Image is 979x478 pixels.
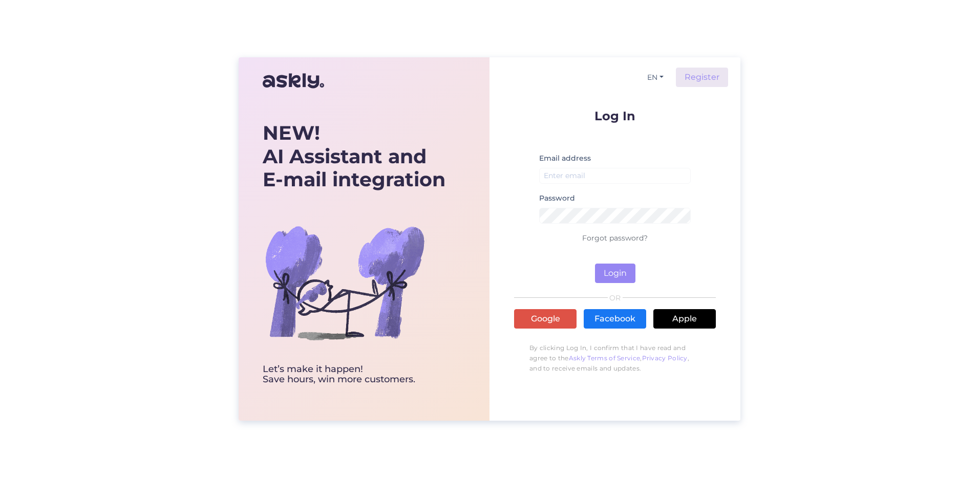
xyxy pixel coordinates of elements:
[514,110,716,122] p: Log In
[643,70,668,85] button: EN
[584,309,646,329] a: Facebook
[263,201,427,364] img: bg-askly
[653,309,716,329] a: Apple
[539,153,591,164] label: Email address
[642,354,688,362] a: Privacy Policy
[263,69,324,93] img: Askly
[263,121,445,191] div: AI Assistant and E-mail integration
[514,338,716,379] p: By clicking Log In, I confirm that I have read and agree to the , , and to receive emails and upd...
[582,233,648,243] a: Forgot password?
[263,121,320,145] b: NEW!
[263,364,445,385] div: Let’s make it happen! Save hours, win more customers.
[539,193,575,204] label: Password
[539,168,691,184] input: Enter email
[569,354,641,362] a: Askly Terms of Service
[514,309,577,329] a: Google
[595,264,635,283] button: Login
[676,68,728,87] a: Register
[608,294,623,301] span: OR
